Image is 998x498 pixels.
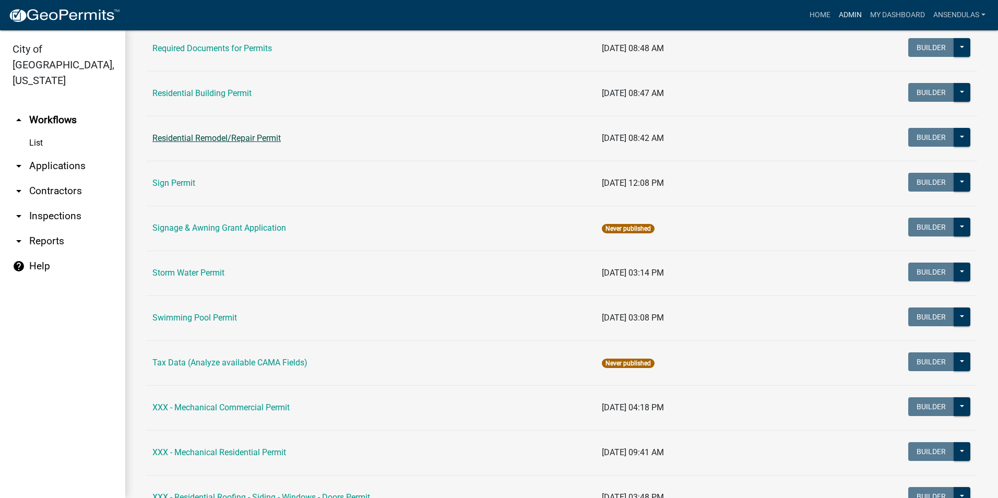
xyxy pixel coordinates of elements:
a: ansendulas [929,5,990,25]
i: arrow_drop_down [13,210,25,222]
i: arrow_drop_down [13,160,25,172]
a: Tax Data (Analyze available CAMA Fields) [152,358,307,367]
a: Storm Water Permit [152,268,224,278]
a: XXX - Mechanical Residential Permit [152,447,286,457]
a: Sign Permit [152,178,195,188]
span: Never published [602,359,655,368]
a: My Dashboard [866,5,929,25]
button: Builder [908,83,954,102]
a: XXX - Mechanical Commercial Permit [152,402,290,412]
i: arrow_drop_down [13,185,25,197]
button: Builder [908,218,954,236]
a: Swimming Pool Permit [152,313,237,323]
a: Residential Remodel/Repair Permit [152,133,281,143]
button: Builder [908,442,954,461]
span: [DATE] 03:08 PM [602,313,664,323]
span: [DATE] 08:48 AM [602,43,664,53]
button: Builder [908,38,954,57]
span: [DATE] 12:08 PM [602,178,664,188]
a: Required Documents for Permits [152,43,272,53]
i: arrow_drop_up [13,114,25,126]
a: Admin [835,5,866,25]
span: Never published [602,224,655,233]
span: [DATE] 08:47 AM [602,88,664,98]
span: [DATE] 08:42 AM [602,133,664,143]
button: Builder [908,397,954,416]
button: Builder [908,352,954,371]
a: Signage & Awning Grant Application [152,223,286,233]
i: arrow_drop_down [13,235,25,247]
span: [DATE] 09:41 AM [602,447,664,457]
button: Builder [908,263,954,281]
span: [DATE] 04:18 PM [602,402,664,412]
button: Builder [908,173,954,192]
a: Residential Building Permit [152,88,252,98]
button: Builder [908,128,954,147]
button: Builder [908,307,954,326]
span: [DATE] 03:14 PM [602,268,664,278]
i: help [13,260,25,272]
a: Home [805,5,835,25]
